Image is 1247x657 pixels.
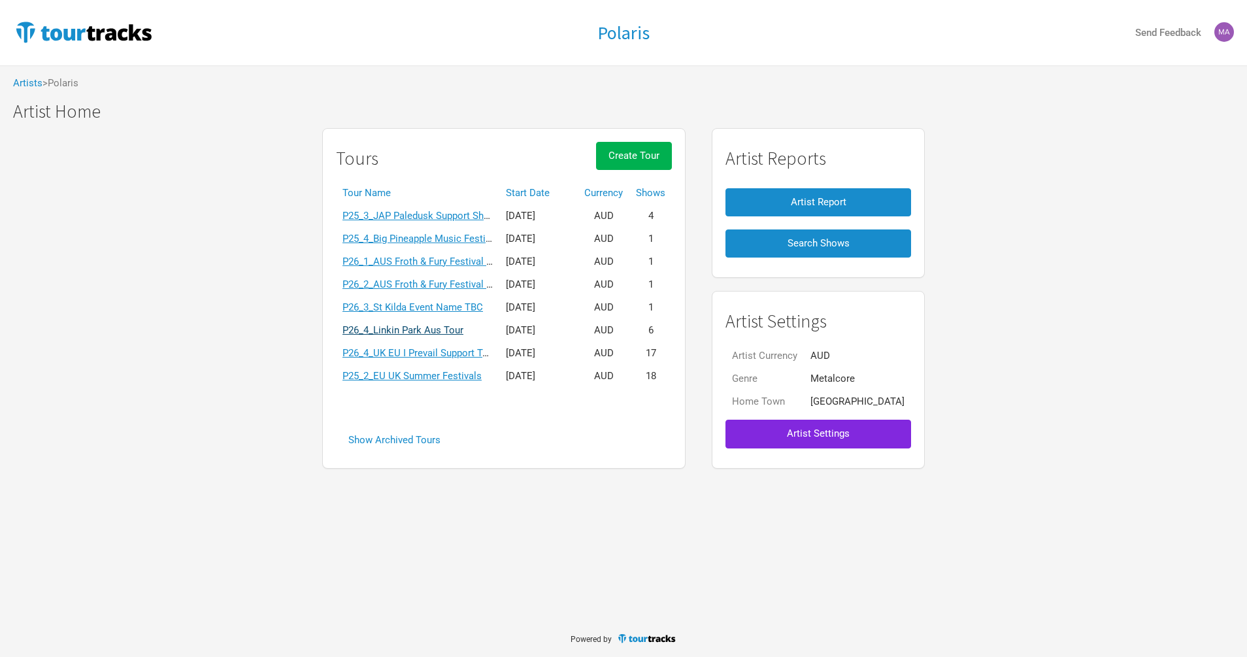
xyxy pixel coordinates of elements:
[629,182,672,205] th: Shows
[1214,22,1234,42] img: Mark
[629,273,672,296] td: 1
[336,182,499,205] th: Tour Name
[629,250,672,273] td: 1
[571,635,612,644] span: Powered by
[725,367,804,390] td: Genre
[499,296,578,319] td: [DATE]
[1135,27,1201,39] strong: Send Feedback
[578,319,629,342] td: AUD
[499,205,578,227] td: [DATE]
[336,426,453,454] button: Show Archived Tours
[578,250,629,273] td: AUD
[629,365,672,388] td: 18
[499,273,578,296] td: [DATE]
[342,370,482,382] a: P25_2_EU UK Summer Festivals
[578,205,629,227] td: AUD
[342,278,614,290] a: P26_2_AUS Froth & Fury Festival [GEOGRAPHIC_DATA] 310126
[499,342,578,365] td: [DATE]
[42,78,78,88] span: > Polaris
[342,347,497,359] a: P26_4_UK EU I Prevail Support Tour
[13,77,42,89] a: Artists
[342,324,463,336] a: P26_4_Linkin Park Aus Tour
[342,210,502,222] a: P25_3_JAP Paledusk Support Shows
[578,296,629,319] td: AUD
[725,345,804,367] td: Artist Currency
[596,142,672,170] button: Create Tour
[578,227,629,250] td: AUD
[336,148,378,169] h1: Tours
[725,413,911,454] a: Artist Settings
[791,196,846,208] span: Artist Report
[629,319,672,342] td: 6
[499,227,578,250] td: [DATE]
[578,365,629,388] td: AUD
[725,420,911,448] button: Artist Settings
[499,250,578,273] td: [DATE]
[629,227,672,250] td: 1
[342,233,498,244] a: P25_4_Big Pineapple Music Festival
[342,256,614,267] a: P26_1_AUS Froth & Fury Festival [GEOGRAPHIC_DATA] 240126
[13,101,1247,122] h1: Artist Home
[725,229,911,258] button: Search Shows
[596,142,672,182] a: Create Tour
[13,19,154,45] img: TourTracks
[578,182,629,205] th: Currency
[725,148,911,169] h1: Artist Reports
[597,21,650,44] h1: Polaris
[804,367,911,390] td: Metalcore
[725,390,804,413] td: Home Town
[725,223,911,264] a: Search Shows
[788,237,850,249] span: Search Shows
[725,311,911,331] h1: Artist Settings
[608,150,659,161] span: Create Tour
[787,428,850,439] span: Artist Settings
[725,182,911,223] a: Artist Report
[342,301,483,313] a: P26_3_St Kilda Event Name TBC
[804,390,911,413] td: [GEOGRAPHIC_DATA]
[597,23,650,43] a: Polaris
[499,365,578,388] td: [DATE]
[725,188,911,216] button: Artist Report
[629,296,672,319] td: 1
[499,182,578,205] th: Start Date
[804,345,911,367] td: AUD
[629,205,672,227] td: 4
[617,633,677,644] img: TourTracks
[629,342,672,365] td: 17
[578,273,629,296] td: AUD
[499,319,578,342] td: [DATE]
[578,342,629,365] td: AUD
